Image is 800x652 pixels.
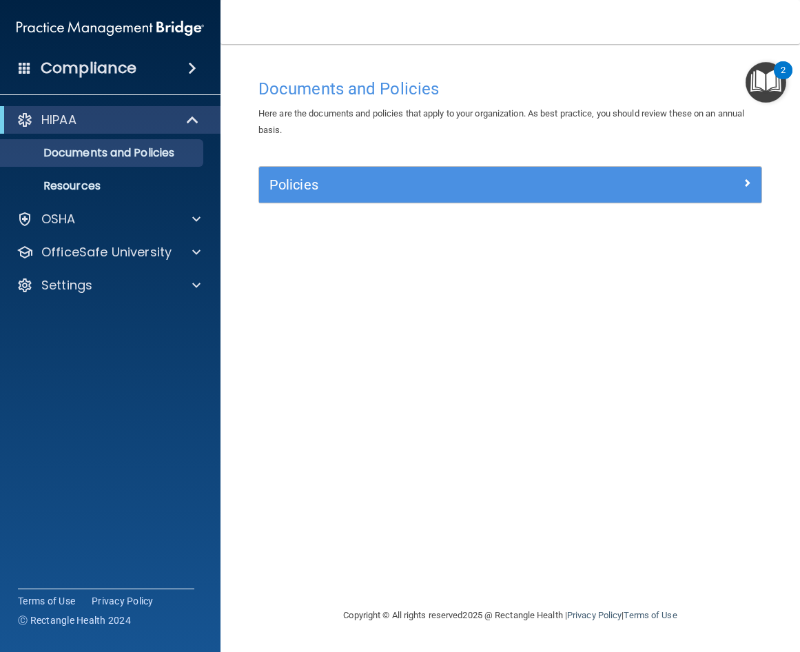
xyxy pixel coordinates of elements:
[258,80,762,98] h4: Documents and Policies
[18,613,131,627] span: Ⓒ Rectangle Health 2024
[17,277,201,294] a: Settings
[9,179,197,193] p: Resources
[41,244,172,261] p: OfficeSafe University
[269,177,626,192] h5: Policies
[562,554,783,609] iframe: Drift Widget Chat Controller
[258,108,744,135] span: Here are the documents and policies that apply to your organization. As best practice, you should...
[17,211,201,227] a: OSHA
[781,70,786,88] div: 2
[17,14,204,42] img: PMB logo
[41,277,92,294] p: Settings
[567,610,622,620] a: Privacy Policy
[18,594,75,608] a: Terms of Use
[259,593,762,638] div: Copyright © All rights reserved 2025 @ Rectangle Health | |
[746,62,786,103] button: Open Resource Center, 2 new notifications
[9,146,197,160] p: Documents and Policies
[17,244,201,261] a: OfficeSafe University
[92,594,154,608] a: Privacy Policy
[624,610,677,620] a: Terms of Use
[41,112,76,128] p: HIPAA
[41,59,136,78] h4: Compliance
[17,112,200,128] a: HIPAA
[269,174,751,196] a: Policies
[41,211,76,227] p: OSHA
